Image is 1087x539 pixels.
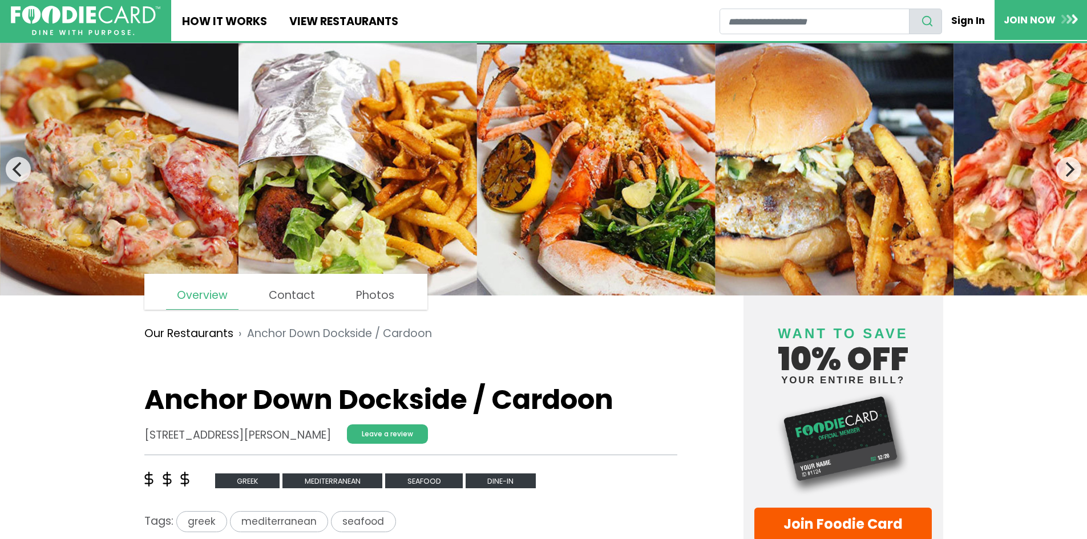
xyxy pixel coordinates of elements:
[230,511,328,532] span: mediterranean
[144,427,331,444] address: [STREET_ADDRESS][PERSON_NAME]
[11,6,160,36] img: FoodieCard; Eat, Drink, Save, Donate
[166,282,239,310] a: Overview
[258,282,326,309] a: Contact
[754,375,932,385] small: your entire bill?
[754,391,932,496] img: Foodie Card
[144,383,678,416] h1: Anchor Down Dockside / Cardoon
[144,326,233,342] a: Our Restaurants
[942,8,995,33] a: Sign In
[347,424,428,444] a: Leave a review
[215,473,280,489] span: greek
[778,326,908,341] span: Want to save
[144,274,428,310] nav: page links
[385,473,463,489] span: seafood
[331,511,395,532] span: seafood
[173,513,230,529] a: greek
[215,472,283,488] a: greek
[1056,157,1081,182] button: Next
[345,282,405,309] a: Photos
[909,9,942,34] button: search
[466,473,536,489] span: Dine-in
[144,317,678,350] nav: breadcrumb
[144,511,678,537] div: Tags:
[6,157,31,182] button: Previous
[233,326,432,342] li: Anchor Down Dockside / Cardoon
[282,473,382,489] span: mediterranean
[230,513,331,529] a: mediterranean
[282,472,385,488] a: mediterranean
[466,472,536,488] a: Dine-in
[754,311,932,385] h4: 10% off
[720,9,910,34] input: restaurant search
[331,513,395,529] a: seafood
[176,511,227,532] span: greek
[385,472,466,488] a: seafood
